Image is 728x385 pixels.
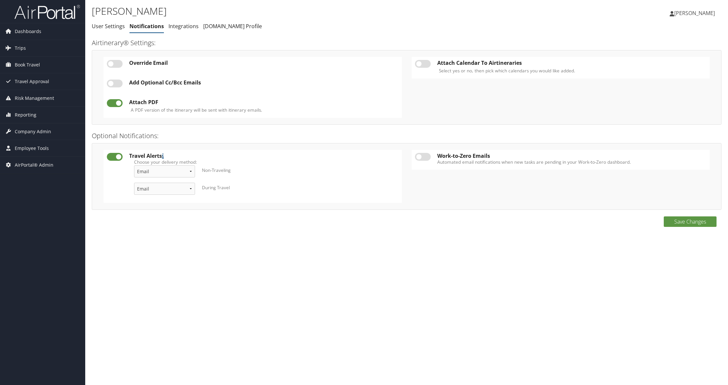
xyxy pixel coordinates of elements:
[15,140,49,156] span: Employee Tools
[15,123,51,140] span: Company Admin
[15,73,49,90] span: Travel Approval
[674,9,715,17] span: [PERSON_NAME]
[15,107,36,123] span: Reporting
[15,157,53,173] span: AirPortal® Admin
[437,159,707,165] label: Automated email notifications when new tasks are pending in your Work-to-Zero dashboard.
[131,107,262,113] label: A PDF version of the itinerary will be sent with itinerary emails.
[134,159,394,165] label: Choose your delivery method:
[15,23,41,40] span: Dashboards
[129,60,399,66] div: Override Email
[202,184,230,191] label: During Travel
[203,23,262,30] a: [DOMAIN_NAME] Profile
[129,80,399,85] div: Add Optional Cc/Bcc Emails
[129,153,399,159] div: Travel Alerts
[168,23,199,30] a: Integrations
[15,90,54,106] span: Risk Management
[437,60,707,66] div: Attach Calendar To Airtineraries
[15,57,40,73] span: Book Travel
[129,23,164,30] a: Notifications
[92,23,125,30] a: User Settings
[664,216,717,227] button: Save Changes
[670,3,721,23] a: [PERSON_NAME]
[92,4,512,18] h1: [PERSON_NAME]
[129,99,399,105] div: Attach PDF
[14,4,80,20] img: airportal-logo.png
[92,131,721,140] h3: Optional Notifications:
[202,167,230,174] label: Non-Traveling
[437,153,707,159] div: Work-to-Zero Emails
[439,67,575,74] label: Select yes or no, then pick which calendars you would like added.
[15,40,26,56] span: Trips
[92,38,721,47] h3: Airtinerary® Settings:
